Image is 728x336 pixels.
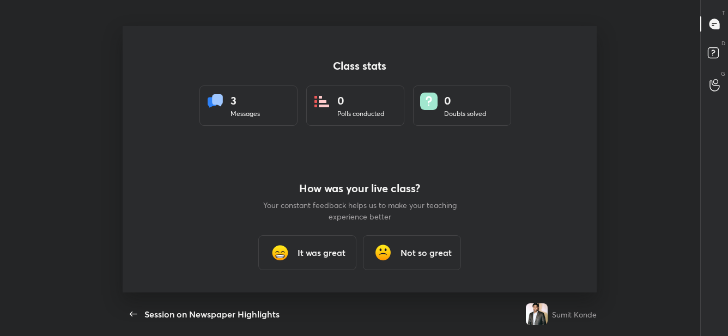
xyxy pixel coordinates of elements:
[262,182,458,195] h4: How was your live class?
[337,93,384,109] div: 0
[262,199,458,222] p: Your constant feedback helps us to make your teaching experience better
[298,246,345,259] h3: It was great
[269,242,291,264] img: grinning_face_with_smiling_eyes_cmp.gif
[401,246,452,259] h3: Not so great
[337,109,384,119] div: Polls conducted
[207,93,224,110] img: statsMessages.856aad98.svg
[372,242,394,264] img: frowning_face_cmp.gif
[721,39,725,47] p: D
[721,70,725,78] p: G
[313,93,331,110] img: statsPoll.b571884d.svg
[552,309,597,320] div: Sumit Konde
[722,9,725,17] p: T
[230,109,260,119] div: Messages
[230,93,260,109] div: 3
[444,109,486,119] div: Doubts solved
[444,93,486,109] div: 0
[526,303,548,325] img: fbb3c24a9d964a2d9832b95166ca1330.jpg
[199,59,520,72] h4: Class stats
[144,308,280,321] div: Session on Newspaper Highlights
[420,93,438,110] img: doubts.8a449be9.svg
